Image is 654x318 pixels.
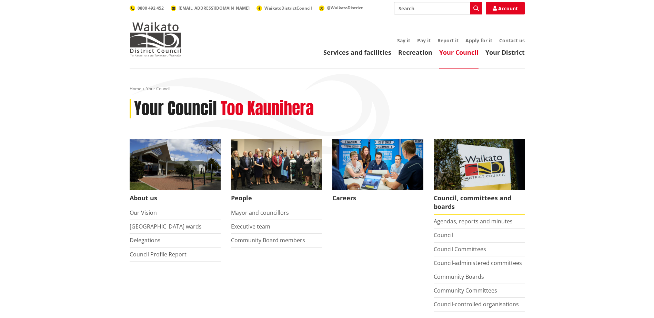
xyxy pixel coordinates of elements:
a: Community Board members [231,236,305,244]
nav: breadcrumb [130,86,525,92]
img: Office staff in meeting - Career page [332,139,423,190]
input: Search input [394,2,482,14]
span: [EMAIL_ADDRESS][DOMAIN_NAME] [179,5,250,11]
a: Mayor and councillors [231,209,289,216]
span: 0800 492 452 [138,5,164,11]
a: WDC Building 0015 About us [130,139,221,206]
a: Agendas, reports and minutes [434,218,513,225]
a: Waikato-District-Council-sign Council, committees and boards [434,139,525,215]
img: Waikato-District-Council-sign [434,139,525,190]
span: Council, committees and boards [434,190,525,215]
a: Council [434,231,453,239]
span: Your Council [146,86,170,92]
img: Waikato District Council - Te Kaunihera aa Takiwaa o Waikato [130,22,181,56]
a: Apply for it [465,37,492,44]
a: Council-administered committees [434,259,522,267]
a: Report it [437,37,459,44]
a: Pay it [417,37,431,44]
a: [GEOGRAPHIC_DATA] wards [130,223,202,230]
h2: Too Kaunihera [221,99,314,119]
a: Say it [397,37,410,44]
img: WDC Building 0015 [130,139,221,190]
a: 0800 492 452 [130,5,164,11]
a: Council-controlled organisations [434,300,519,308]
h1: Your Council [134,99,217,119]
a: Our Vision [130,209,157,216]
span: People [231,190,322,206]
a: Executive team [231,223,270,230]
span: About us [130,190,221,206]
a: Home [130,86,141,92]
a: Contact us [499,37,525,44]
a: Council Committees [434,245,486,253]
a: @WaikatoDistrict [319,5,363,11]
a: Account [486,2,525,14]
a: WaikatoDistrictCouncil [256,5,312,11]
a: Services and facilities [323,48,391,56]
a: Recreation [398,48,432,56]
a: Careers [332,139,423,206]
a: 2022 Council People [231,139,322,206]
a: Your District [485,48,525,56]
a: Your Council [439,48,479,56]
a: Community Committees [434,287,497,294]
a: Council Profile Report [130,251,187,258]
img: 2022 Council [231,139,322,190]
span: @WaikatoDistrict [327,5,363,11]
a: Delegations [130,236,161,244]
a: [EMAIL_ADDRESS][DOMAIN_NAME] [171,5,250,11]
span: Careers [332,190,423,206]
span: WaikatoDistrictCouncil [264,5,312,11]
a: Community Boards [434,273,484,280]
